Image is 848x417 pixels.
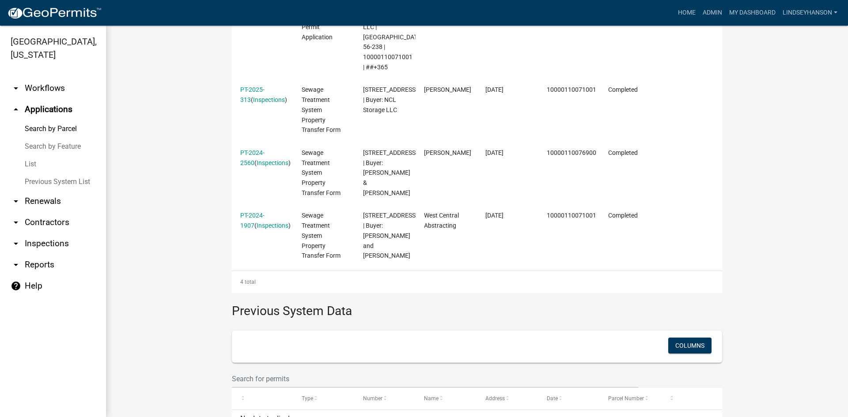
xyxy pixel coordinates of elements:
span: Address [485,395,505,402]
a: Admin [699,4,726,21]
datatable-header-cell: Number [355,388,416,409]
i: arrow_drop_down [11,83,21,94]
i: arrow_drop_down [11,259,21,270]
span: Sewage Treatment System Property Transfer Form [302,149,341,196]
span: 09/24/2024 [485,212,503,219]
span: Completed [608,86,638,93]
span: Sewage Treatment System Property Transfer Form [302,86,341,133]
span: 10000110076900 [547,149,596,156]
span: Completed [608,212,638,219]
span: 11/25/2024 [485,149,503,156]
span: West Central Abstracting [424,212,459,229]
span: 10000110071001 [547,86,596,93]
a: Inspections [253,96,285,103]
span: Sewage Treatment System Property Transfer Form [302,212,341,259]
span: 10000110071001 [547,212,596,219]
div: ( ) [240,210,284,231]
i: arrow_drop_down [11,196,21,207]
h3: Previous System Data [232,293,722,320]
span: Number [363,395,382,402]
a: PT-2024-2560 [240,149,265,166]
span: 38845 CLITHERALL LAKE RD N | Buyer: STEPHEN M. FOERTSCH & EMILY M. FOERTSCH [363,149,417,196]
span: 20488 CAMPGROUND RD | Buyer: Michael P. Foertsch and Diane M. Foertsch [363,212,417,259]
i: arrow_drop_up [11,104,21,115]
i: arrow_drop_down [11,238,21,249]
a: PT-2024-1907 [240,212,265,229]
span: Parcel Number [608,395,644,402]
a: Home [674,4,699,21]
span: Date [547,395,558,402]
div: ( ) [240,148,284,168]
i: help [11,281,21,291]
span: Name [424,395,439,402]
span: Heidi Sampson [424,149,471,156]
span: Type [302,395,313,402]
span: Michael P Foertsch [424,86,471,93]
datatable-header-cell: Name [416,388,477,409]
span: 20488 CAMPGROUND RD | Buyer: NCL Storage LLC [363,86,417,113]
button: Columns [668,338,712,353]
datatable-header-cell: Address [477,388,538,409]
a: My Dashboard [726,4,779,21]
a: Lindseyhanson [779,4,841,21]
datatable-header-cell: Parcel Number [600,388,661,409]
a: Inspections [257,159,288,166]
datatable-header-cell: Type [293,388,355,409]
div: ( ) [240,85,284,105]
span: 02/24/2025 [485,86,503,93]
i: arrow_drop_down [11,217,21,228]
a: Inspections [257,222,288,229]
datatable-header-cell: Date [538,388,600,409]
a: PT-2025-313 [240,86,265,103]
input: Search for permits [232,370,638,388]
div: 4 total [232,271,722,293]
span: Completed [608,149,638,156]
